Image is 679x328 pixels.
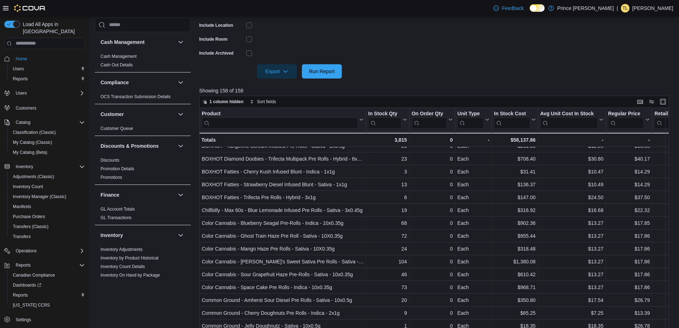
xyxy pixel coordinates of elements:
div: - [540,136,603,144]
button: Compliance [101,79,175,86]
div: $902.36 [494,219,535,227]
div: $136.37 [494,180,535,189]
button: Inventory [13,162,36,171]
button: Cash Management [101,39,175,46]
h3: Customer [101,111,124,118]
button: Reports [7,290,88,300]
div: 0 [411,142,453,150]
span: Load All Apps in [GEOGRAPHIC_DATA] [20,21,85,35]
div: 0 [411,155,453,163]
div: Color Cannabis - [PERSON_NAME]'s Sweet Sativa Pre Rolls - Sativa - 10X0.35g [202,257,364,266]
span: Classification (Classic) [10,128,85,137]
span: Manifests [13,204,31,210]
h3: Inventory [101,232,123,239]
div: Regular Price [608,111,644,129]
a: Classification (Classic) [10,128,59,137]
span: Cash Management [101,54,137,59]
a: Canadian Compliance [10,271,58,279]
div: Color Cannabis - Sour Grapefruit Haze Pre-Rolls - Sativa - 10x0.35g [202,270,364,279]
button: Avg Unit Cost In Stock [540,111,603,129]
span: Settings [16,317,31,323]
span: Feedback [502,5,524,12]
div: 20 [368,296,407,304]
div: Common Ground - Cherry Doughnuts Pre Rolls - Indica - 2x1g [202,309,364,317]
div: $17.85 [608,219,650,227]
button: Transfers [7,232,88,242]
div: $17.54 [540,296,603,304]
a: Reports [10,291,31,299]
a: Reports [10,75,31,83]
div: $24.50 [540,193,603,202]
p: Prince [PERSON_NAME] [557,4,614,12]
div: Unit Type [457,111,484,129]
span: Classification (Classic) [13,130,56,135]
span: Inventory [13,162,85,171]
a: Purchase Orders [10,212,48,221]
button: My Catalog (Beta) [7,147,88,157]
span: Reports [13,261,85,269]
div: Each [457,206,489,215]
span: Inventory Count Details [101,264,145,269]
div: On Order Qty [411,111,447,129]
button: Cash Management [176,38,185,46]
div: $318.48 [494,244,535,253]
div: Avg Unit Cost In Stock [540,111,597,129]
button: 1 column hidden [200,97,246,106]
div: $12.59 [540,142,603,150]
button: Transfers (Classic) [7,222,88,232]
div: 20 [368,142,407,150]
span: Users [13,89,85,97]
a: Promotion Details [101,166,134,171]
div: Each [457,244,489,253]
a: My Catalog (Beta) [10,148,50,157]
div: Each [457,257,489,266]
button: Catalog [13,118,33,127]
div: $14.29 [608,167,650,176]
span: Dashboards [10,281,85,289]
div: 0 [411,167,453,176]
span: 1 column hidden [210,99,243,105]
a: Cash Out Details [101,62,133,67]
button: Unit Type [457,111,489,129]
div: Each [457,180,489,189]
div: $30.80 [540,155,603,163]
span: Manifests [10,202,85,211]
div: In Stock Cost [494,111,530,129]
div: In Stock Qty [368,111,401,129]
div: $610.42 [494,270,535,279]
button: Users [7,64,88,74]
button: Finance [101,191,175,198]
div: 104 [368,257,407,266]
button: Customer [176,110,185,118]
a: My Catalog (Classic) [10,138,55,147]
span: [US_STATE] CCRS [13,302,50,308]
span: Canadian Compliance [10,271,85,279]
div: Color Cannabis - Ghost Train Haze Pre Roll - Sativa - 10X0.35g [202,232,364,240]
div: Finance [95,205,191,225]
div: $14.29 [608,180,650,189]
span: Run Report [309,68,335,75]
span: My Catalog (Beta) [10,148,85,157]
a: Promotions [101,175,122,180]
div: In Stock Cost [494,111,530,117]
span: Promotion Details [101,166,134,172]
img: Cova [14,5,46,12]
div: $17.86 [608,270,650,279]
a: GL Transactions [101,215,132,220]
div: 0 [411,193,453,202]
div: $17.86 [608,257,650,266]
button: Run Report [302,64,342,79]
div: $40.17 [608,155,650,163]
div: Color Cannabis - Blueberry Seagal Pre-Rolls - Indica - 10x0.35g [202,219,364,227]
div: Each [457,167,489,176]
a: Home [13,55,30,63]
div: 0 [411,206,453,215]
a: Manifests [10,202,34,211]
div: 0 [411,283,453,292]
a: OCS Transaction Submission Details [101,94,171,99]
div: $17.86 [608,283,650,292]
h3: Compliance [101,79,129,86]
a: Inventory On Hand by Package [101,273,160,278]
div: 24 [368,244,407,253]
div: Color Cannabis - Space Cake Pre Rolls - Indica - 10x0.35g [202,283,364,292]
